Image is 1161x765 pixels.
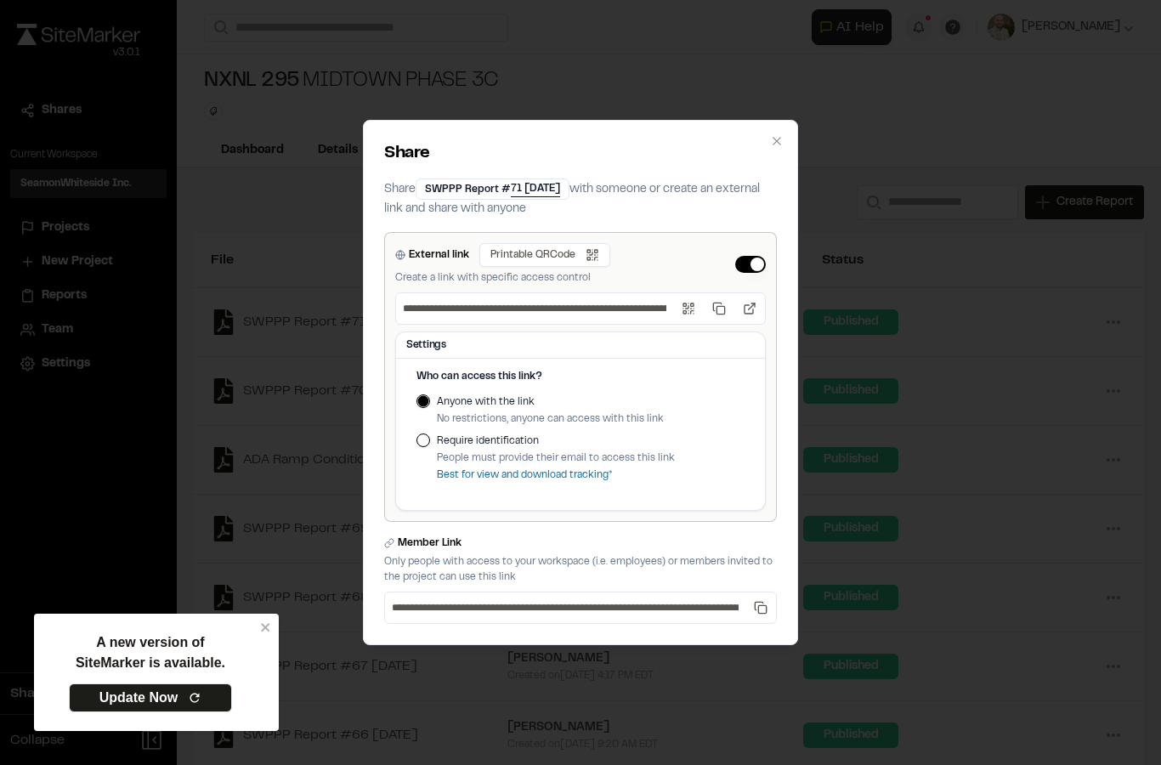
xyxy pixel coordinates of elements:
p: Only people with access to your workspace (i.e. employees) or members invited to the project can ... [384,554,777,585]
p: No restrictions, anyone can access with this link [437,411,664,427]
p: Best for view and download tracking* [437,467,675,483]
h4: Who can access this link? [416,369,745,384]
p: Create a link with specific access control [395,270,610,286]
label: Require identification [437,433,675,449]
button: Printable QRCode [479,243,610,267]
h3: Settings [406,337,755,353]
div: SWPPP Report # [416,178,569,200]
p: Share with someone or create an external link and share with anyone [384,178,777,218]
label: External link [409,247,469,263]
label: Anyone with the link [437,394,664,410]
p: People must provide their email to access this link [437,450,675,466]
h2: Share [384,141,777,167]
label: Member Link [398,535,462,551]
